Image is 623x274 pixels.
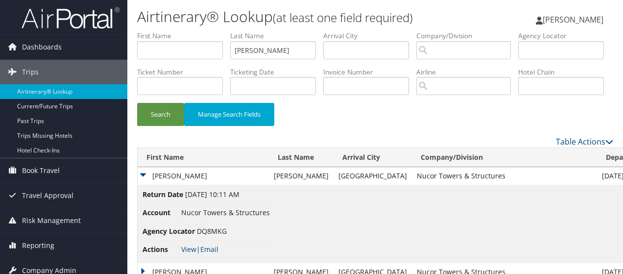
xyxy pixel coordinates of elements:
button: Manage Search Fields [184,103,274,126]
span: Return Date [143,189,183,200]
label: Last Name [230,31,323,41]
span: Agency Locator [143,226,195,237]
td: [PERSON_NAME] [269,167,334,185]
span: Book Travel [22,158,60,183]
span: Nucor Towers & Structures [181,208,270,217]
span: Risk Management [22,208,81,233]
span: DQ8MKG [197,226,227,236]
a: [PERSON_NAME] [536,5,613,34]
img: airportal-logo.png [22,6,120,29]
label: Hotel Chain [518,67,611,77]
label: Ticket Number [137,67,230,77]
a: Email [200,245,218,254]
label: Invoice Number [323,67,416,77]
td: [PERSON_NAME] [138,167,269,185]
th: Company/Division [412,148,597,167]
span: [PERSON_NAME] [543,14,603,25]
label: Airline [416,67,518,77]
td: Nucor Towers & Structures [412,167,597,185]
th: Arrival City: activate to sort column ascending [334,148,412,167]
th: First Name: activate to sort column ascending [138,148,269,167]
label: Arrival City [323,31,416,41]
label: Ticketing Date [230,67,323,77]
label: Company/Division [416,31,518,41]
span: Reporting [22,233,54,258]
th: Last Name: activate to sort column ascending [269,148,334,167]
span: Account [143,207,179,218]
label: First Name [137,31,230,41]
span: Actions [143,244,179,255]
label: Agency Locator [518,31,611,41]
td: [GEOGRAPHIC_DATA] [334,167,412,185]
a: Table Actions [556,136,613,147]
span: Travel Approval [22,183,73,208]
span: Trips [22,60,39,84]
small: (at least one field required) [273,9,413,25]
button: Search [137,103,184,126]
h1: Airtinerary® Lookup [137,6,455,27]
span: [DATE] 10:11 AM [185,190,240,199]
a: View [181,245,196,254]
span: | [181,245,218,254]
span: Dashboards [22,35,62,59]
